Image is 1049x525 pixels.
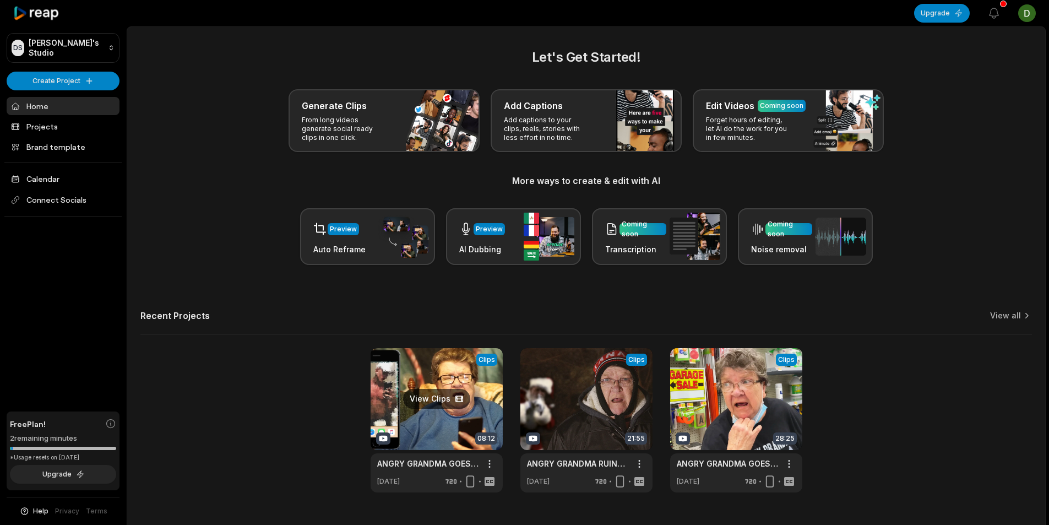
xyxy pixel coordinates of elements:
[377,458,479,469] a: ANGRY GRANDMA GOES THROUGH [PERSON_NAME]'S PHONE AGAIN!
[706,116,791,142] p: Forget hours of editing, let AI do the work for you in few minutes.
[768,219,810,239] div: Coming soon
[10,433,116,444] div: 2 remaining minutes
[10,453,116,462] div: *Usage resets on [DATE]
[330,224,357,234] div: Preview
[302,116,387,142] p: From long videos generate social ready clips in one click.
[10,465,116,484] button: Upgrade
[760,101,803,111] div: Coming soon
[706,99,754,112] h3: Edit Videos
[140,174,1032,187] h3: More ways to create & edit with AI
[140,47,1032,67] h2: Let's Get Started!
[12,40,24,56] div: DS
[313,243,366,255] h3: Auto Reframe
[10,418,46,430] span: Free Plan!
[19,506,48,516] button: Help
[378,215,428,258] img: auto_reframe.png
[527,458,628,469] a: ANGRY GRANDMA RUINS CHRISTMAS!
[816,218,866,256] img: noise_removal.png
[33,506,48,516] span: Help
[476,224,503,234] div: Preview
[524,213,574,261] img: ai_dubbing.png
[622,219,664,239] div: Coming soon
[670,213,720,260] img: transcription.png
[29,38,104,58] p: [PERSON_NAME]'s Studio
[7,190,119,210] span: Connect Socials
[914,4,970,23] button: Upgrade
[504,116,589,142] p: Add captions to your clips, reels, stories with less effort in no time.
[504,99,563,112] h3: Add Captions
[86,506,107,516] a: Terms
[677,458,778,469] a: ANGRY GRANDMA GOES TO THE STORE!
[7,97,119,115] a: Home
[7,72,119,90] button: Create Project
[7,117,119,136] a: Projects
[751,243,812,255] h3: Noise removal
[459,243,505,255] h3: AI Dubbing
[302,99,367,112] h3: Generate Clips
[140,310,210,321] h2: Recent Projects
[990,310,1021,321] a: View all
[7,170,119,188] a: Calendar
[605,243,666,255] h3: Transcription
[55,506,79,516] a: Privacy
[7,138,119,156] a: Brand template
